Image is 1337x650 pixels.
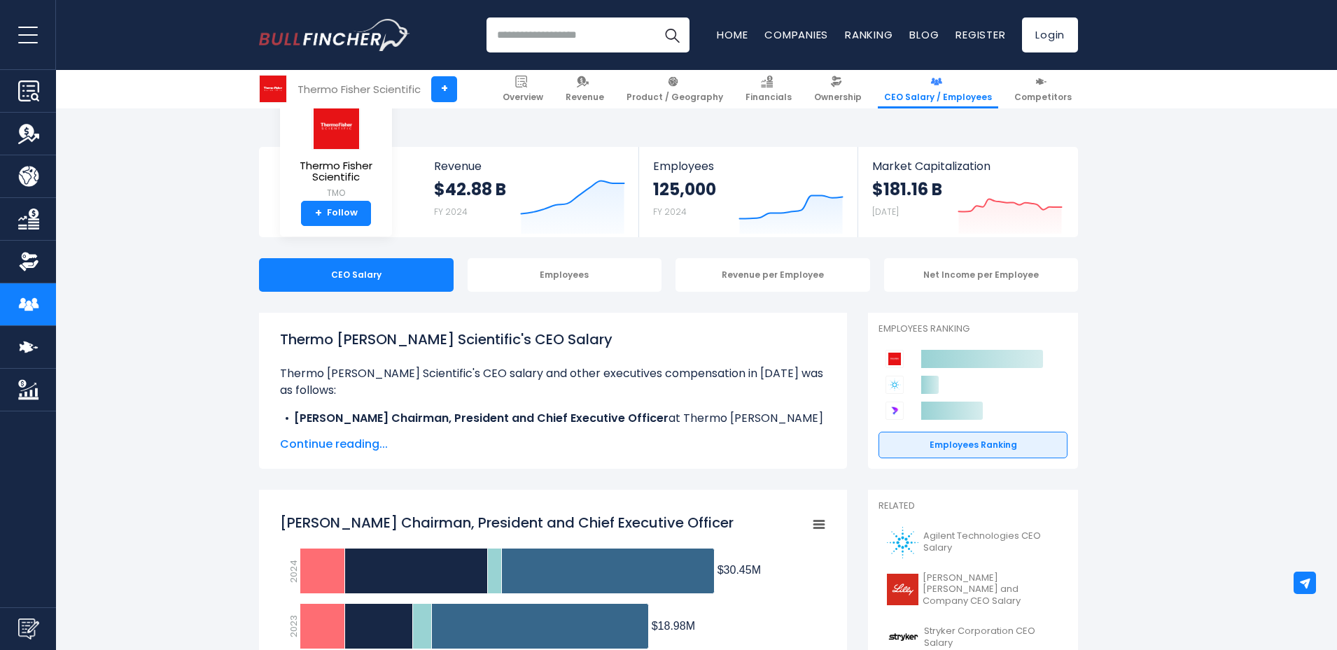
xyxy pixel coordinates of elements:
[885,402,904,420] img: Danaher Corporation competitors logo
[845,27,892,42] a: Ranking
[259,19,409,51] a: Go to homepage
[1008,70,1078,108] a: Competitors
[434,206,468,218] small: FY 2024
[872,206,899,218] small: [DATE]
[503,92,543,103] span: Overview
[1014,92,1072,103] span: Competitors
[280,329,826,350] h1: Thermo [PERSON_NAME] Scientific's CEO Salary
[884,258,1079,292] div: Net Income per Employee
[291,160,381,183] span: Thermo Fisher Scientific
[287,560,300,583] text: 2024
[280,436,826,453] span: Continue reading...
[280,513,734,532] tspan: [PERSON_NAME] Chairman, President and Chief Executive Officer
[878,323,1067,335] p: Employees Ranking
[294,410,668,426] b: [PERSON_NAME] Chairman, President and Chief Executive Officer
[808,70,868,108] a: Ownership
[885,376,904,394] img: Agilent Technologies competitors logo
[878,70,998,108] a: CEO Salary / Employees
[924,626,1059,649] span: Stryker Corporation CEO Salary
[745,92,792,103] span: Financials
[885,350,904,368] img: Thermo Fisher Scientific competitors logo
[280,410,826,444] li: at Thermo [PERSON_NAME] Scientific, received a total compensation of $30.45 M in [DATE].
[431,76,457,102] a: +
[559,70,610,108] a: Revenue
[301,201,371,226] a: +Follow
[923,572,1059,608] span: [PERSON_NAME] [PERSON_NAME] and Company CEO Salary
[291,187,381,199] small: TMO
[652,620,695,632] tspan: $18.98M
[290,102,381,201] a: Thermo Fisher Scientific TMO
[468,258,662,292] div: Employees
[717,27,748,42] a: Home
[18,251,39,272] img: Ownership
[434,178,506,200] strong: $42.88 B
[639,147,857,237] a: Employees 125,000 FY 2024
[653,178,716,200] strong: 125,000
[259,19,410,51] img: Bullfincher logo
[1022,17,1078,52] a: Login
[420,147,639,237] a: Revenue $42.88 B FY 2024
[260,76,286,102] img: TMO logo
[654,17,689,52] button: Search
[878,432,1067,458] a: Employees Ranking
[287,615,300,637] text: 2023
[717,564,761,576] tspan: $30.45M
[675,258,870,292] div: Revenue per Employee
[739,70,798,108] a: Financials
[858,147,1077,237] a: Market Capitalization $181.16 B [DATE]
[878,569,1067,612] a: [PERSON_NAME] [PERSON_NAME] and Company CEO Salary
[764,27,828,42] a: Companies
[297,81,421,97] div: Thermo Fisher Scientific
[566,92,604,103] span: Revenue
[311,103,360,150] img: TMO logo
[259,258,454,292] div: CEO Salary
[653,206,687,218] small: FY 2024
[653,160,843,173] span: Employees
[884,92,992,103] span: CEO Salary / Employees
[872,178,942,200] strong: $181.16 B
[878,500,1067,512] p: Related
[887,574,918,605] img: LLY logo
[878,523,1067,562] a: Agilent Technologies CEO Salary
[496,70,549,108] a: Overview
[620,70,729,108] a: Product / Geography
[923,530,1059,554] span: Agilent Technologies CEO Salary
[909,27,939,42] a: Blog
[872,160,1063,173] span: Market Capitalization
[955,27,1005,42] a: Register
[434,160,625,173] span: Revenue
[887,527,919,558] img: A logo
[626,92,723,103] span: Product / Geography
[814,92,862,103] span: Ownership
[315,207,322,220] strong: +
[280,365,826,399] p: Thermo [PERSON_NAME] Scientific's CEO salary and other executives compensation in [DATE] was as f...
